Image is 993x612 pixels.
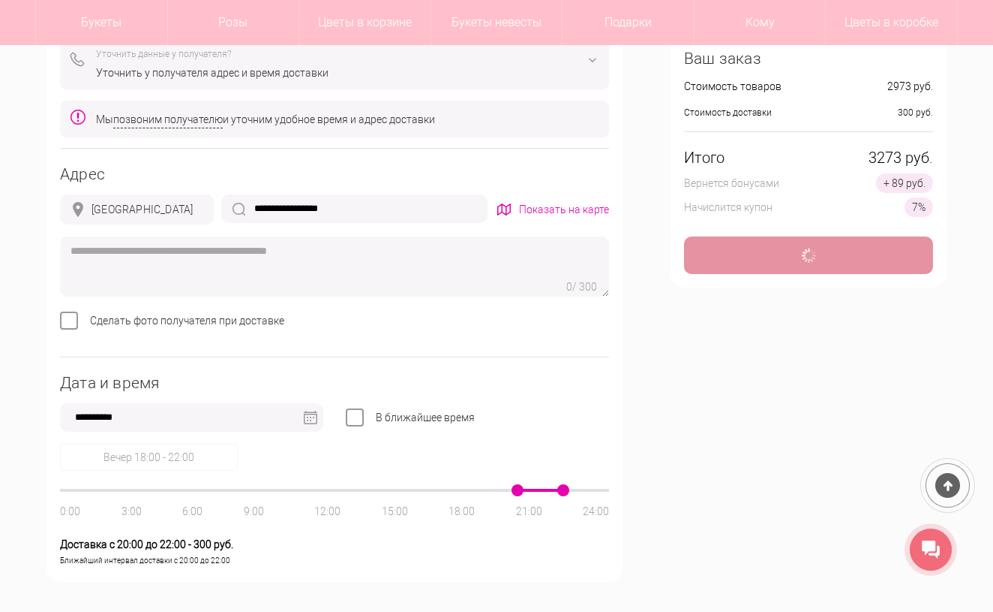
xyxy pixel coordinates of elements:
div: 0 [566,279,572,295]
div: Мы и уточним удобное время и адрес доставки [96,112,435,128]
span: позвоним получателю [113,112,223,128]
div: Вечер 18:00 - 22:00 [60,444,238,471]
div: 300 руб. [898,105,933,121]
div: [GEOGRAPHIC_DATA] [91,202,193,218]
div: Ближайший интервал доставки с 20:00 до 22:00 [60,553,609,568]
span: В ближайшее время [376,412,475,424]
div: Начислится купон [684,200,772,216]
div: Адрес [60,167,609,182]
div: Стоимость доставки [684,105,772,121]
span: Сделать фото получателя при доставке [90,315,284,327]
div: Уточнить данные у получателя? [96,47,598,62]
div: Показать на карте [519,202,609,218]
div: Стоимость товаров [684,79,781,95]
div: Вернется бонусами [684,176,779,191]
div: 24:00 [583,504,609,520]
div: Итого [684,150,724,166]
div: Ваш заказ [684,51,933,67]
div: 2973 руб. [887,79,933,95]
div: 9:00 [244,504,264,520]
div: 7% [904,197,933,217]
div: Оформить заказ [684,237,933,274]
div: Доставка с 20:00 до 22:00 - 300 руб. [60,514,609,553]
div: 0:00 [60,504,80,520]
div: Дата и время [60,375,609,391]
div: 18:00 [448,504,475,520]
div: / 300 [572,279,597,295]
div: 21:00 [516,504,542,520]
div: 3273 руб. [868,150,933,166]
div: Уточнить у получателя адрес и время доставки [96,65,598,81]
div: 15:00 [382,504,408,520]
div: 3:00 [121,504,142,520]
div: 12:00 [314,504,340,520]
div: 6:00 [182,504,202,520]
div: + 89 руб. [876,173,933,193]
